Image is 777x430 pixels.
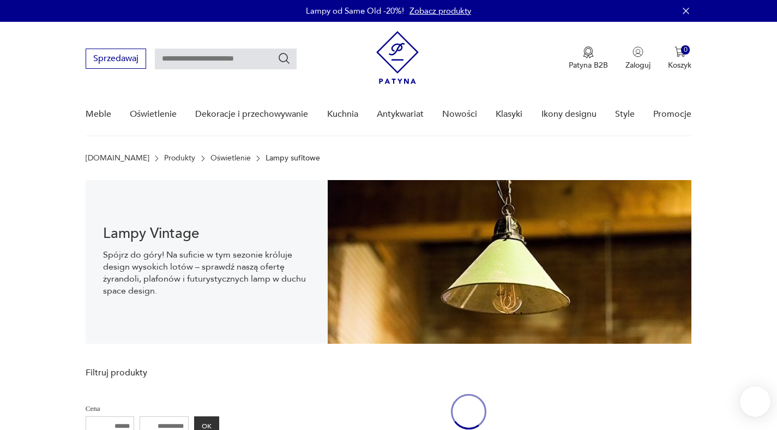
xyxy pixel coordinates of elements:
img: Ikona medalu [583,46,594,58]
a: Ikony designu [541,93,597,135]
button: Sprzedawaj [86,49,146,69]
img: Ikonka użytkownika [633,46,643,57]
a: Ikona medaluPatyna B2B [569,46,608,70]
img: Patyna - sklep z meblami i dekoracjami vintage [376,31,419,84]
button: Patyna B2B [569,46,608,70]
a: Oświetlenie [130,93,177,135]
a: Nowości [442,93,477,135]
button: Zaloguj [625,46,650,70]
iframe: Smartsupp widget button [740,386,770,417]
p: Patyna B2B [569,60,608,70]
p: Lampy od Same Old -20%! [306,5,404,16]
p: Lampy sufitowe [266,154,320,163]
a: Sprzedawaj [86,56,146,63]
img: Lampy sufitowe w stylu vintage [328,180,691,344]
div: 0 [681,45,690,55]
p: Zaloguj [625,60,650,70]
a: Produkty [164,154,195,163]
a: Meble [86,93,111,135]
button: Szukaj [278,52,291,65]
a: Dekoracje i przechowywanie [195,93,308,135]
a: [DOMAIN_NAME] [86,154,149,163]
a: Zobacz produkty [409,5,471,16]
p: Koszyk [668,60,691,70]
img: Ikona koszyka [674,46,685,57]
p: Cena [86,403,219,415]
button: 0Koszyk [668,46,691,70]
h1: Lampy Vintage [103,227,311,240]
a: Oświetlenie [210,154,251,163]
p: Filtruj produkty [86,367,219,379]
a: Promocje [653,93,691,135]
p: Spójrz do góry! Na suficie w tym sezonie króluje design wysokich lotów – sprawdź naszą ofertę żyr... [103,249,311,297]
a: Klasyki [496,93,522,135]
a: Style [615,93,635,135]
a: Kuchnia [327,93,358,135]
a: Antykwariat [377,93,424,135]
